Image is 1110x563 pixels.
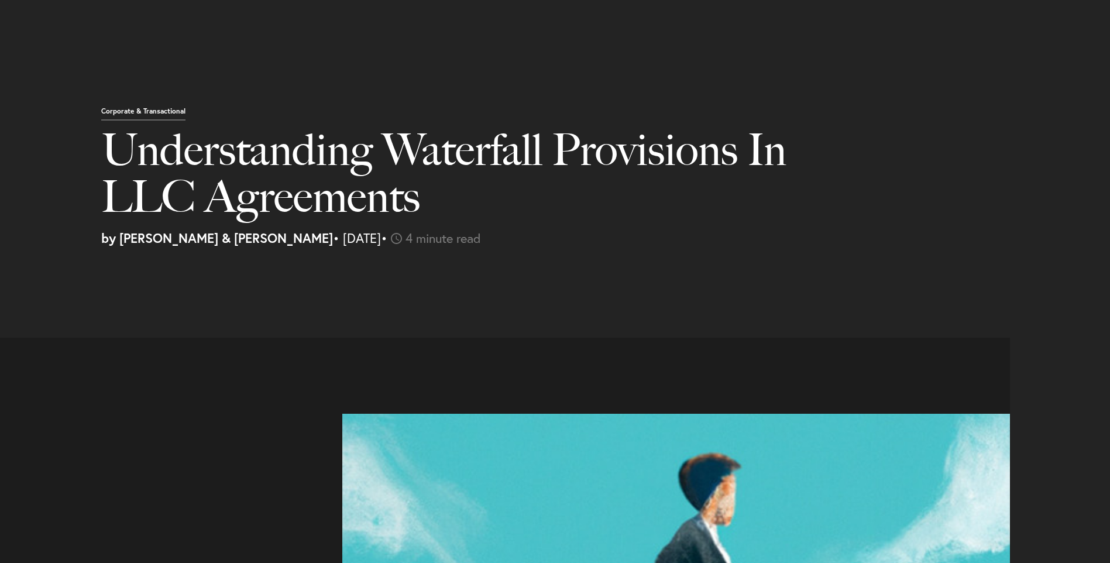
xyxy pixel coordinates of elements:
[391,233,402,244] img: icon-time-light.svg
[101,232,1101,245] p: • [DATE]
[101,108,185,121] p: Corporate & Transactional
[405,229,481,246] span: 4 minute read
[381,229,387,246] span: •
[101,229,333,246] strong: by [PERSON_NAME] & [PERSON_NAME]
[101,126,801,232] h1: Understanding Waterfall Provisions In LLC Agreements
